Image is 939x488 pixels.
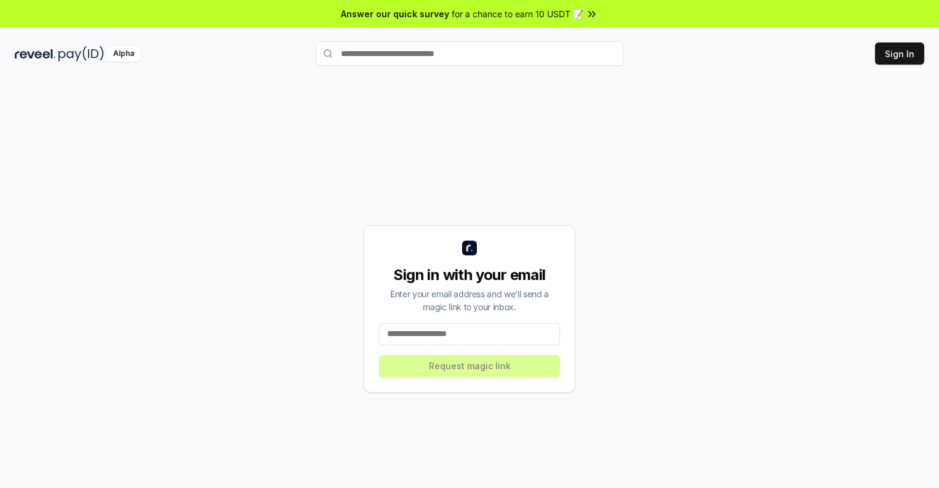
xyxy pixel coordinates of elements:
[58,46,104,62] img: pay_id
[875,42,924,65] button: Sign In
[379,287,560,313] div: Enter your email address and we’ll send a magic link to your inbox.
[379,265,560,285] div: Sign in with your email
[341,7,449,20] span: Answer our quick survey
[452,7,583,20] span: for a chance to earn 10 USDT 📝
[106,46,141,62] div: Alpha
[462,241,477,255] img: logo_small
[15,46,56,62] img: reveel_dark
